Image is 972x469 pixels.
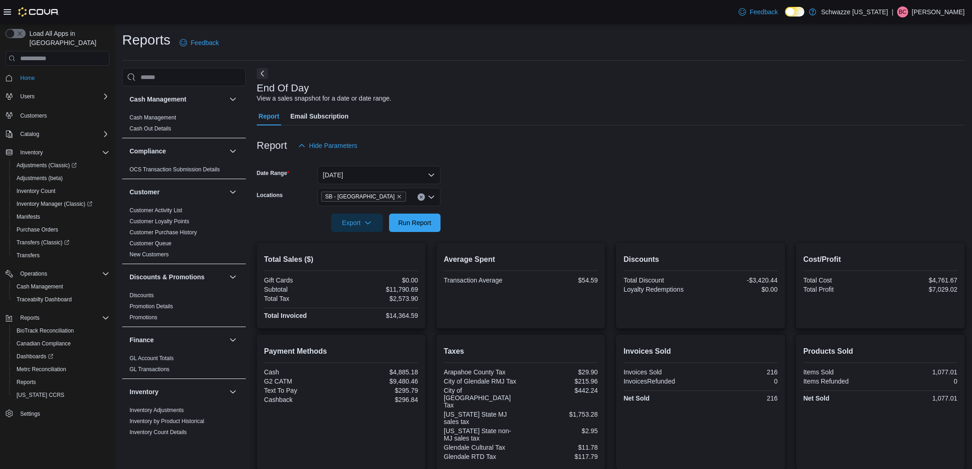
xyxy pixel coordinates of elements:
span: Catalog [20,130,39,138]
span: Email Subscription [290,107,349,125]
span: Purchase Orders [17,226,58,233]
a: Transfers (Classic) [9,236,113,249]
a: Customer Queue [130,240,171,247]
span: Customers [17,109,109,121]
h3: Finance [130,335,154,345]
button: Home [2,71,113,85]
span: SB - Glendale [321,192,406,202]
span: BioTrack Reconciliation [13,325,109,336]
button: BioTrack Reconciliation [9,324,113,337]
button: Inventory [130,387,226,396]
div: $295.79 [343,387,418,394]
a: Dashboards [9,350,113,363]
div: Compliance [122,164,246,179]
h2: Payment Methods [264,346,418,357]
button: Next [257,68,268,79]
button: Adjustments (beta) [9,172,113,185]
a: Customer Purchase History [130,229,197,236]
span: Canadian Compliance [17,340,71,347]
span: Promotions [130,314,158,321]
div: Text To Pay [264,387,339,394]
button: Customer [227,186,238,198]
span: Inventory Manager (Classic) [17,200,92,208]
div: $14,364.59 [343,312,418,319]
a: Feedback [735,3,781,21]
h3: Inventory [130,387,158,396]
button: Compliance [130,147,226,156]
span: Customer Activity List [130,207,182,214]
div: Total Cost [803,277,879,284]
div: G2 CATM [264,378,339,385]
label: Locations [257,192,283,199]
div: $442.24 [523,387,598,394]
div: Transaction Average [444,277,519,284]
button: Reports [9,376,113,389]
a: Cash Management [13,281,67,292]
span: Home [17,72,109,84]
div: 216 [702,395,778,402]
a: [US_STATE] CCRS [13,390,68,401]
div: Items Refunded [803,378,879,385]
span: Cash Management [17,283,63,290]
a: Canadian Compliance [13,338,74,349]
a: Transfers [13,250,43,261]
div: Total Tax [264,295,339,302]
a: Customers [17,110,51,121]
button: Reports [2,311,113,324]
h1: Reports [122,31,170,49]
div: 0 [882,378,957,385]
a: Cash Management [130,114,176,121]
strong: Net Sold [623,395,650,402]
a: Metrc Reconciliation [13,364,70,375]
span: BC [899,6,907,17]
span: Inventory [17,147,109,158]
span: Traceabilty Dashboard [17,296,72,303]
span: Inventory Count [17,187,56,195]
button: Compliance [227,146,238,157]
strong: Total Invoiced [264,312,307,319]
span: SB - [GEOGRAPHIC_DATA] [325,192,395,201]
div: Loyalty Redemptions [623,286,699,293]
span: Operations [20,270,47,277]
span: Inventory Adjustments [130,407,184,414]
h3: Discounts & Promotions [130,272,204,282]
div: Subtotal [264,286,339,293]
a: Inventory Manager (Classic) [9,198,113,210]
span: Users [20,93,34,100]
span: Customer Loyalty Points [130,218,189,225]
span: Customers [20,112,47,119]
span: Operations [17,268,109,279]
a: Inventory by Product Historical [130,418,204,424]
div: 0 [702,378,778,385]
button: Traceabilty Dashboard [9,293,113,306]
div: Cashback [264,396,339,403]
button: Operations [17,268,51,279]
span: Inventory Manager (Classic) [13,198,109,209]
span: Adjustments (Classic) [13,160,109,171]
div: Finance [122,353,246,379]
button: [US_STATE] CCRS [9,389,113,401]
span: Reports [17,379,36,386]
button: Inventory Count [9,185,113,198]
span: Adjustments (beta) [13,173,109,184]
div: Customer [122,205,246,264]
span: Settings [20,410,40,418]
a: Discounts [130,292,154,299]
a: New Customers [130,251,169,258]
span: GL Account Totals [130,355,174,362]
button: Cash Management [130,95,226,104]
button: Transfers [9,249,113,262]
div: $11,790.69 [343,286,418,293]
p: Schwazze [US_STATE] [821,6,888,17]
div: Cash Management [122,112,246,138]
button: Operations [2,267,113,280]
a: OCS Transaction Submission Details [130,166,220,173]
div: $2,573.90 [343,295,418,302]
span: Catalog [17,129,109,140]
div: $1,753.28 [523,411,598,418]
div: View a sales snapshot for a date or date range. [257,94,391,103]
a: Settings [17,408,44,419]
span: Manifests [13,211,109,222]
